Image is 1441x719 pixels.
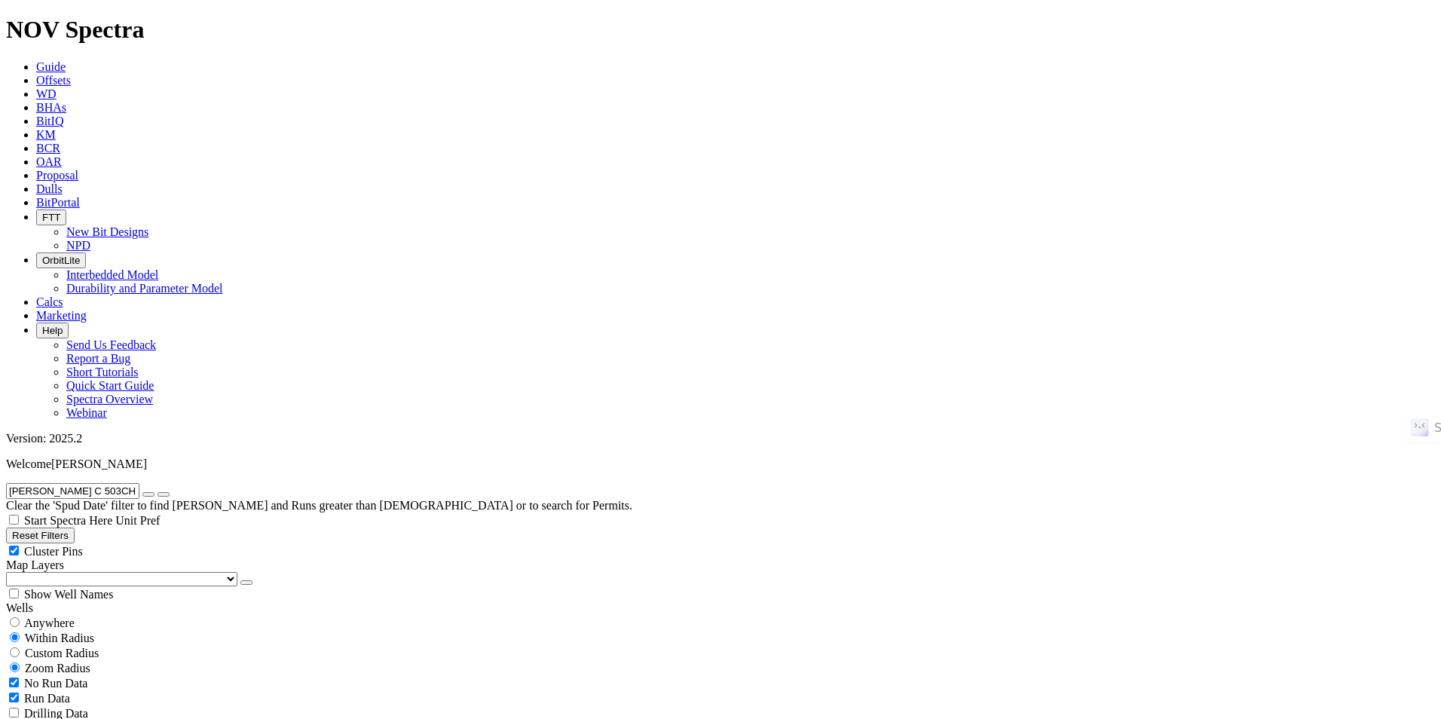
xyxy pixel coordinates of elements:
button: OrbitLite [36,252,86,268]
p: Welcome [6,457,1435,471]
span: Unit Pref [115,514,160,527]
span: OrbitLite [42,255,80,266]
span: Help [42,325,63,336]
a: Proposal [36,169,78,182]
span: Show Well Names [24,588,113,601]
span: FTT [42,212,60,223]
a: Send Us Feedback [66,338,156,351]
a: Spectra Overview [66,393,153,405]
span: Start Spectra Here [24,514,112,527]
span: No Run Data [24,677,87,690]
span: [PERSON_NAME] [51,457,147,470]
a: Short Tutorials [66,366,139,378]
a: Marketing [36,309,87,322]
a: Durability and Parameter Model [66,282,223,295]
a: Offsets [36,74,71,87]
button: Help [36,323,69,338]
input: Search [6,483,139,499]
a: Webinar [66,406,107,419]
a: Quick Start Guide [66,379,154,392]
a: Interbedded Model [66,268,158,281]
input: Start Spectra Here [9,515,19,525]
a: Dulls [36,182,63,195]
a: BitPortal [36,196,80,209]
h1: NOV Spectra [6,16,1435,44]
span: Within Radius [25,632,94,644]
a: New Bit Designs [66,225,148,238]
div: Wells [6,601,1435,615]
a: WD [36,87,57,100]
a: OAR [36,155,62,168]
a: Report a Bug [66,352,130,365]
a: BCR [36,142,60,155]
a: BitIQ [36,115,63,127]
button: FTT [36,210,66,225]
a: KM [36,128,56,141]
span: Map Layers [6,558,64,571]
span: Zoom Radius [25,662,90,675]
div: Version: 2025.2 [6,432,1435,445]
span: Clear the 'Spud Date' filter to find [PERSON_NAME] and Runs greater than [DEMOGRAPHIC_DATA] or to... [6,499,632,512]
span: Run Data [24,692,70,705]
span: Custom Radius [25,647,99,659]
a: NPD [66,239,90,252]
a: Calcs [36,295,63,308]
button: Reset Filters [6,528,75,543]
span: Anywhere [24,617,75,629]
a: Guide [36,60,66,73]
span: Cluster Pins [24,545,83,558]
a: BHAs [36,101,66,114]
